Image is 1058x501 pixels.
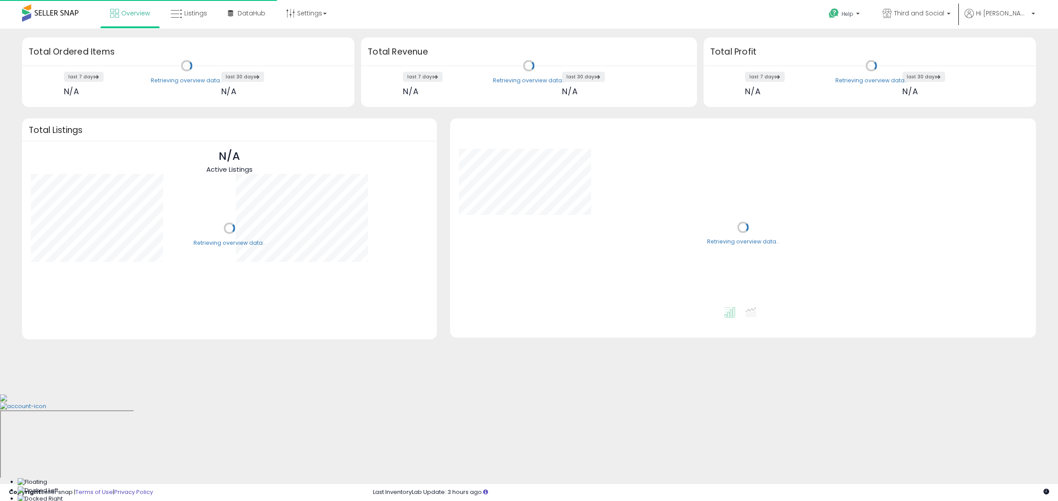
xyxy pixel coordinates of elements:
[194,239,265,247] div: Retrieving overview data..
[976,9,1029,18] span: Hi [PERSON_NAME]
[822,1,868,29] a: Help
[184,9,207,18] span: Listings
[493,77,565,85] div: Retrieving overview data..
[18,486,58,495] img: Docked Left
[965,9,1035,29] a: Hi [PERSON_NAME]
[18,478,47,486] img: Floating
[121,9,150,18] span: Overview
[894,9,944,18] span: Third and Social
[707,238,779,246] div: Retrieving overview data..
[151,77,223,85] div: Retrieving overview data..
[828,8,839,19] i: Get Help
[835,77,907,85] div: Retrieving overview data..
[238,9,265,18] span: DataHub
[842,10,853,18] span: Help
